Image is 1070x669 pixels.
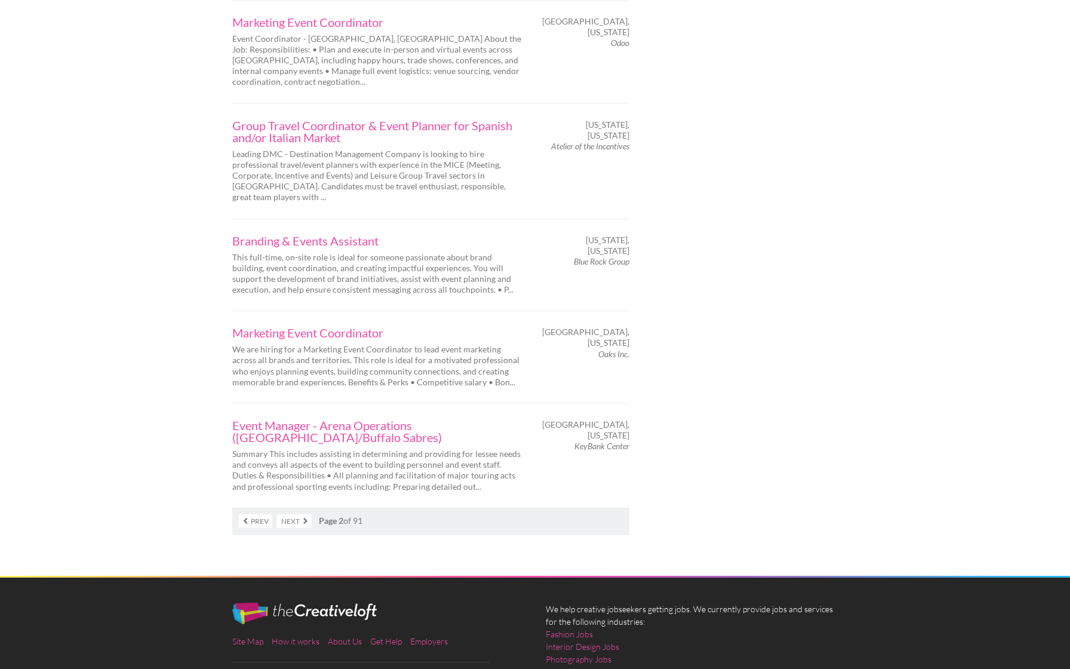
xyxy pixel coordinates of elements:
a: Site Map [232,636,263,646]
p: Event Coordinator - [GEOGRAPHIC_DATA], [GEOGRAPHIC_DATA] About the Job: Responsibilities: • Plan ... [232,33,525,88]
span: [GEOGRAPHIC_DATA], [US_STATE] [542,327,629,348]
a: Interior Design Jobs [546,640,619,653]
a: Employers [410,636,448,646]
a: Fashion Jobs [546,628,593,640]
p: Leading DMC - Destination Management Company is looking to hire professional travel/event planner... [232,149,525,203]
a: About Us [328,636,362,646]
a: Group Travel Coordinator & Event Planner for Spanish and/or Italian Market [232,119,525,143]
nav: of 91 [232,508,629,535]
em: KeyBank Center [574,441,629,451]
em: Blue Rock Group [574,256,629,266]
a: Marketing Event Coordinator [232,16,525,28]
em: Oaks Inc. [598,349,629,359]
a: Prev [239,514,272,528]
span: [GEOGRAPHIC_DATA], [US_STATE] [542,16,629,38]
a: Photography Jobs [546,653,611,665]
p: This full-time, on-site role is ideal for someone passionate about brand building, event coordina... [232,252,525,296]
a: Get Help [370,636,402,646]
strong: Page 2 [319,515,343,526]
span: [US_STATE], [US_STATE] [546,119,629,141]
a: Branding & Events Assistant [232,235,525,247]
p: Summary This includes assisting in determining and providing for lessee needs and conveys all asp... [232,449,525,492]
span: [US_STATE], [US_STATE] [546,235,629,256]
span: [GEOGRAPHIC_DATA], [US_STATE] [542,419,629,441]
a: Marketing Event Coordinator [232,327,525,339]
a: How it works [272,636,319,646]
a: Next [276,514,312,528]
em: Odoo [611,38,629,48]
a: Event Manager - Arena Operations ([GEOGRAPHIC_DATA]/Buffalo Sabres) [232,419,525,443]
em: Atelier of the Incentives [551,141,629,151]
p: We are hiring for a Marketing Event Coordinator to lead event marketing across all brands and ter... [232,344,525,388]
img: The Creative Loft [232,603,377,624]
